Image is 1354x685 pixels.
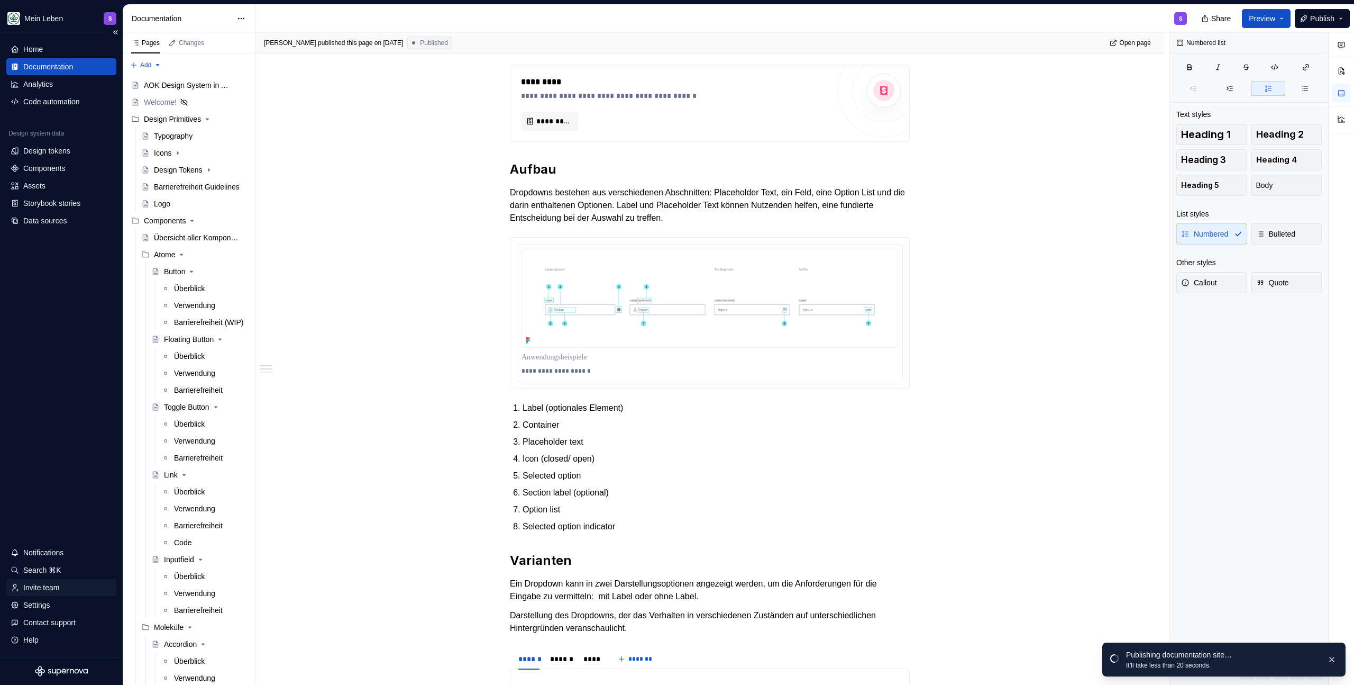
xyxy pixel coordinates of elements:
button: Mein LebenS [2,7,121,30]
a: Überblick [157,280,251,297]
a: Welcome! [127,94,251,111]
button: Heading 2 [1251,124,1322,145]
div: Accordion [164,639,197,650]
div: Übersicht aller Komponenten [154,232,241,243]
div: Atome [154,249,175,260]
span: [PERSON_NAME] [264,39,316,47]
button: Callout [1176,272,1247,293]
div: Help [23,635,39,645]
div: S [108,14,112,23]
div: Überblick [174,656,205,666]
a: Data sources [6,212,116,229]
div: Contact support [23,617,76,628]
div: Barrierefreiheit [174,520,223,531]
a: Typography [137,128,251,145]
div: AOK Design System in Arbeit [144,80,231,91]
button: Search ⌘K [6,562,116,579]
p: Option list [523,503,910,516]
div: Design Primitives [127,111,251,128]
img: df5db9ef-aba0-4771-bf51-9763b7497661.png [7,12,20,25]
a: Überblick [157,348,251,365]
div: Verwendung [174,673,215,683]
div: Design tokens [23,146,70,156]
div: Components [127,212,251,229]
div: Überblick [174,486,205,497]
a: Code [157,534,251,551]
div: Floating Button [164,334,214,345]
button: Contact support [6,614,116,631]
button: Collapse sidebar [108,25,123,40]
a: Barrierefreiheit [157,449,251,466]
div: Design Tokens [154,165,203,175]
div: Überblick [174,351,205,362]
span: Heading 3 [1181,155,1226,165]
a: Assets [6,177,116,194]
p: Selected option [523,470,910,482]
a: Überblick [157,653,251,670]
div: Changes [179,39,204,47]
a: Inputfield [147,551,251,568]
a: Verwendung [157,432,251,449]
div: Components [144,215,186,226]
p: Section label (optional) [523,486,910,499]
div: Verwendung [174,503,215,514]
a: Home [6,41,116,58]
p: Placeholder text [523,436,910,448]
div: Moleküle [137,619,251,636]
div: Atome [137,246,251,263]
div: Verwendung [174,300,215,311]
div: Überblick [174,571,205,582]
div: Other styles [1176,257,1216,268]
div: S [1179,14,1183,23]
a: Toggle Button [147,399,251,416]
button: Notifications [6,544,116,561]
a: Settings [6,597,116,614]
a: Documentation [6,58,116,75]
div: Toggle Button [164,402,209,412]
button: Body [1251,175,1322,196]
div: Überblick [174,283,205,294]
span: Add [140,61,151,69]
div: Settings [23,600,50,610]
svg: Supernova Logo [35,666,88,677]
div: Barrierefreiheit [174,453,223,463]
a: Verwendung [157,297,251,314]
button: Add [127,58,164,73]
span: Share [1211,13,1231,24]
button: Bulleted [1251,223,1322,245]
a: Components [6,160,116,177]
p: Ein Dropdown kann in zwei Darstellungsoptionen angezeigt werden, um die Anforderungen für die Ein... [510,578,910,603]
div: Barrierefreiheit [174,605,223,616]
button: Help [6,632,116,648]
a: Code automation [6,93,116,110]
div: Code automation [23,96,80,107]
div: Publishing documentation site… [1126,650,1319,660]
a: Verwendung [157,585,251,602]
button: Heading 1 [1176,124,1247,145]
div: Analytics [23,79,53,89]
div: Barrierefreiheit [174,385,223,395]
a: Design tokens [6,142,116,159]
span: Publish [1310,13,1334,24]
div: List styles [1176,209,1209,219]
div: Mein Leben [24,13,63,24]
a: Barrierefreiheit Guidelines [137,178,251,195]
a: Accordion [147,636,251,653]
span: Heading 5 [1181,180,1219,191]
div: Barrierefreiheit (WIP) [174,317,243,328]
div: Invite team [23,582,59,593]
h2: Aufbau [510,161,910,178]
p: Selected option indicator [523,520,910,533]
button: Share [1196,9,1238,28]
a: Analytics [6,76,116,93]
span: Heading 4 [1256,155,1297,165]
div: Code [174,537,191,548]
a: Button [147,263,251,280]
div: Search ⌘K [23,565,61,575]
a: Barrierefreiheit [157,382,251,399]
div: Button [164,266,185,277]
div: Documentation [132,13,232,24]
div: Link [164,470,178,480]
div: Überblick [174,419,205,429]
